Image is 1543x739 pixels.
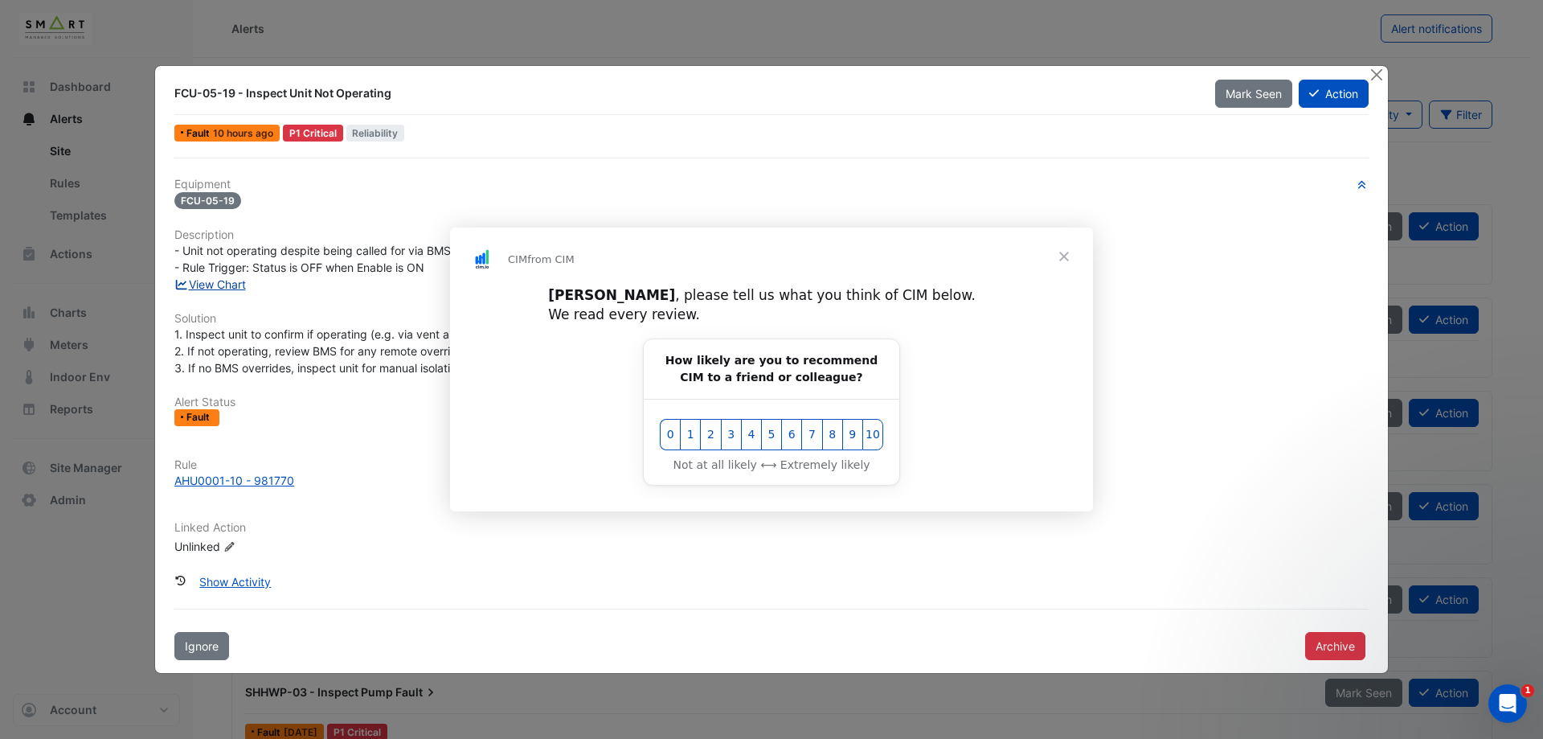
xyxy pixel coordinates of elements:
[702,426,718,443] span: 2
[801,419,821,450] button: 7
[469,247,495,273] img: Profile image for CIM
[548,286,995,325] div: , please tell us what you think of CIM below. We read every review.
[825,426,841,443] span: 8
[804,426,820,443] span: 7
[508,253,527,265] span: CIM
[743,426,759,443] span: 4
[862,419,883,450] button: 10
[763,426,780,443] span: 5
[721,419,741,450] button: 3
[723,426,739,443] span: 3
[660,419,680,450] button: 0
[1035,228,1093,285] span: Close
[662,426,678,443] span: 0
[784,426,800,443] span: 6
[842,419,862,450] button: 9
[761,419,781,450] button: 5
[527,253,575,265] span: from CIM
[845,426,861,443] span: 9
[548,287,675,303] b: [PERSON_NAME]
[822,419,842,450] button: 8
[680,419,700,450] button: 1
[660,457,883,474] div: Not at all likely ⟷ Extremely likely
[700,419,720,450] button: 2
[682,426,698,443] span: 1
[865,426,881,443] span: 10
[781,419,801,450] button: 6
[741,419,761,450] button: 4
[665,354,878,384] b: How likely are you to recommend CIM to a friend or colleague?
